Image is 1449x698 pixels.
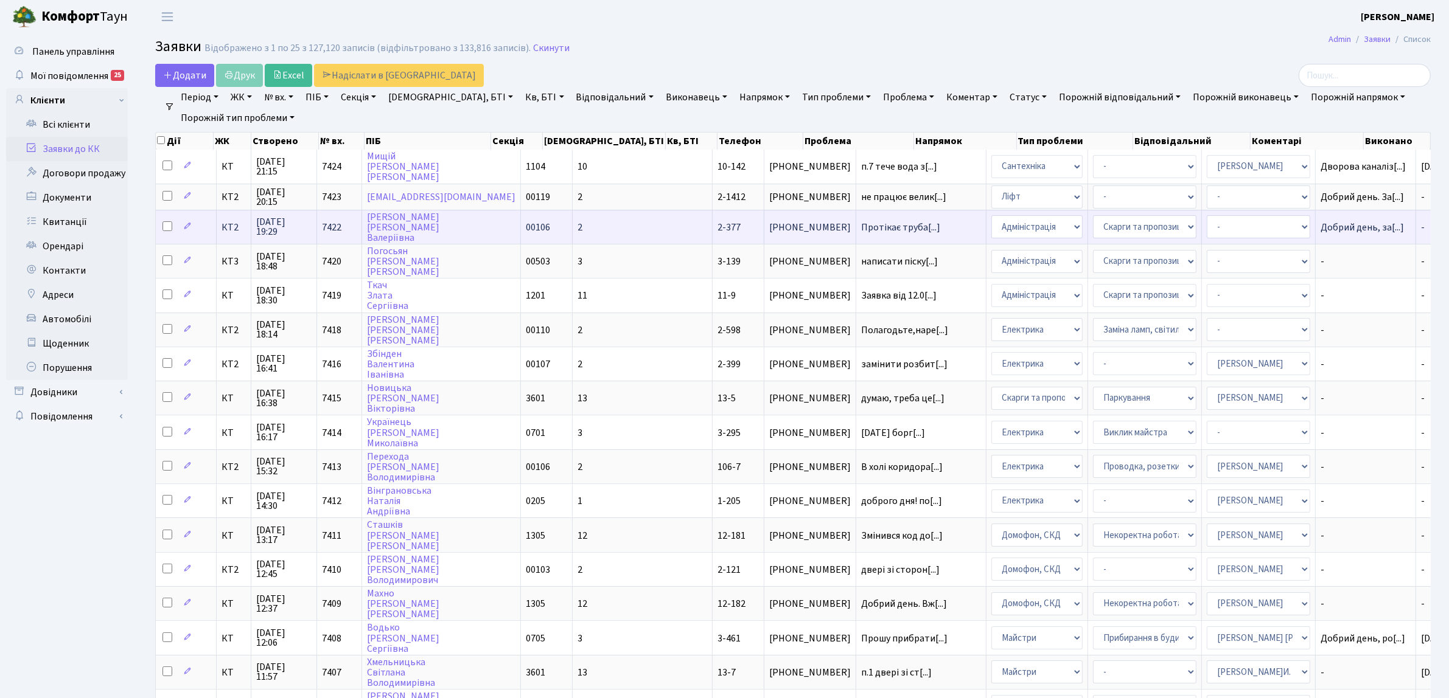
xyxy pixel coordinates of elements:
a: Документи [6,185,128,210]
span: 0701 [526,426,545,440]
a: Порушення [6,356,128,380]
span: Дворова каналіз[...] [1321,160,1406,173]
span: 3 [578,255,582,268]
span: 2-1412 [718,190,745,204]
span: [DATE] 14:30 [256,491,312,511]
span: КТ [222,668,246,677]
span: 13 [578,666,587,679]
div: Відображено з 1 по 25 з 127,120 записів (відфільтровано з 133,816 записів). [204,43,531,54]
span: Змінився код до[...] [861,529,943,542]
a: Контакти [6,258,128,283]
span: [DATE] 18:30 [256,286,312,305]
span: 3-461 [718,632,741,645]
span: КТ [222,496,246,506]
a: Погосьян[PERSON_NAME][PERSON_NAME] [367,244,439,278]
span: 0705 [526,632,545,645]
a: Порожній відповідальний [1054,87,1185,108]
span: [PHONE_NUMBER] [769,393,851,403]
span: [DATE] 18:14 [256,320,312,339]
a: ЖК [226,87,257,108]
span: КТ2 [222,325,246,335]
a: Коментар [941,87,1002,108]
span: [PHONE_NUMBER] [769,668,851,677]
a: Мищій[PERSON_NAME][PERSON_NAME] [367,150,439,184]
span: - [1321,462,1411,472]
th: Кв, БТІ [666,133,718,150]
span: 3 [578,632,582,645]
span: КТ [222,634,246,643]
th: Телефон [718,133,803,150]
a: Водько[PERSON_NAME]Сергіївна [367,621,439,655]
span: - [1321,668,1411,677]
a: Відповідальний [571,87,658,108]
span: 7415 [322,392,341,405]
span: 12 [578,529,587,542]
a: ХмельницькаСвітланаВолодимирівна [367,655,435,689]
span: [DATE] 13:17 [256,525,312,545]
span: п.1 двері зі ст[...] [861,666,932,679]
span: - [1421,289,1425,302]
a: Додати [155,64,214,87]
button: Переключити навігацію [152,7,183,27]
span: Добрий день. Вж[...] [861,597,947,610]
span: 7420 [322,255,341,268]
span: Протікає труба[...] [861,221,940,234]
span: 7407 [322,666,341,679]
span: Таун [41,7,128,27]
span: 7414 [322,426,341,440]
span: - [1421,190,1425,204]
span: [PHONE_NUMBER] [769,325,851,335]
span: Добрий день, ро[...] [1321,632,1405,645]
span: - [1321,428,1411,438]
span: замінити розбит[...] [861,358,948,371]
span: - [1421,563,1425,576]
a: Виконавець [661,87,732,108]
span: [DATE] 16:38 [256,389,312,408]
span: 7413 [322,460,341,474]
span: Добрий день. За[...] [1321,190,1404,204]
th: Секція [491,133,543,150]
span: [PHONE_NUMBER] [769,359,851,369]
a: Порожній виконавець [1188,87,1304,108]
a: Довідники [6,380,128,404]
span: [PHONE_NUMBER] [769,496,851,506]
a: Панель управління [6,40,128,64]
span: [PHONE_NUMBER] [769,462,851,472]
a: Новицька[PERSON_NAME]Вікторівна [367,381,439,415]
span: Полагодьте,наре[...] [861,323,948,337]
span: 1305 [526,597,545,610]
span: [PHONE_NUMBER] [769,257,851,266]
span: 00503 [526,255,550,268]
span: [PHONE_NUMBER] [769,291,851,300]
a: № вх. [259,87,298,108]
span: 3601 [526,666,545,679]
span: [DATE] 11:57 [256,662,312,682]
th: ПІБ [365,133,491,150]
span: 10-142 [718,160,745,173]
span: 11 [578,289,587,302]
span: КТ2 [222,565,246,575]
span: 7416 [322,358,341,371]
span: [PHONE_NUMBER] [769,162,851,171]
a: [PERSON_NAME] [1361,10,1434,24]
span: 7423 [322,190,341,204]
span: 2-121 [718,563,741,576]
span: 2-377 [718,221,741,234]
span: 00106 [526,221,550,234]
span: 13 [578,392,587,405]
span: 7412 [322,494,341,508]
span: Додати [163,69,206,82]
div: 25 [111,70,124,81]
span: [DATE] 16:41 [256,354,312,373]
a: Перехода[PERSON_NAME]Володимирівна [367,450,439,484]
span: 106-7 [718,460,741,474]
a: Статус [1005,87,1052,108]
a: [EMAIL_ADDRESS][DOMAIN_NAME] [367,190,515,204]
span: Прошу прибрати[...] [861,632,948,645]
span: 1 [578,494,582,508]
span: - [1421,597,1425,610]
span: не працює велик[...] [861,190,946,204]
span: [DATE] 16:17 [256,423,312,442]
span: - [1321,393,1411,403]
span: 00119 [526,190,550,204]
